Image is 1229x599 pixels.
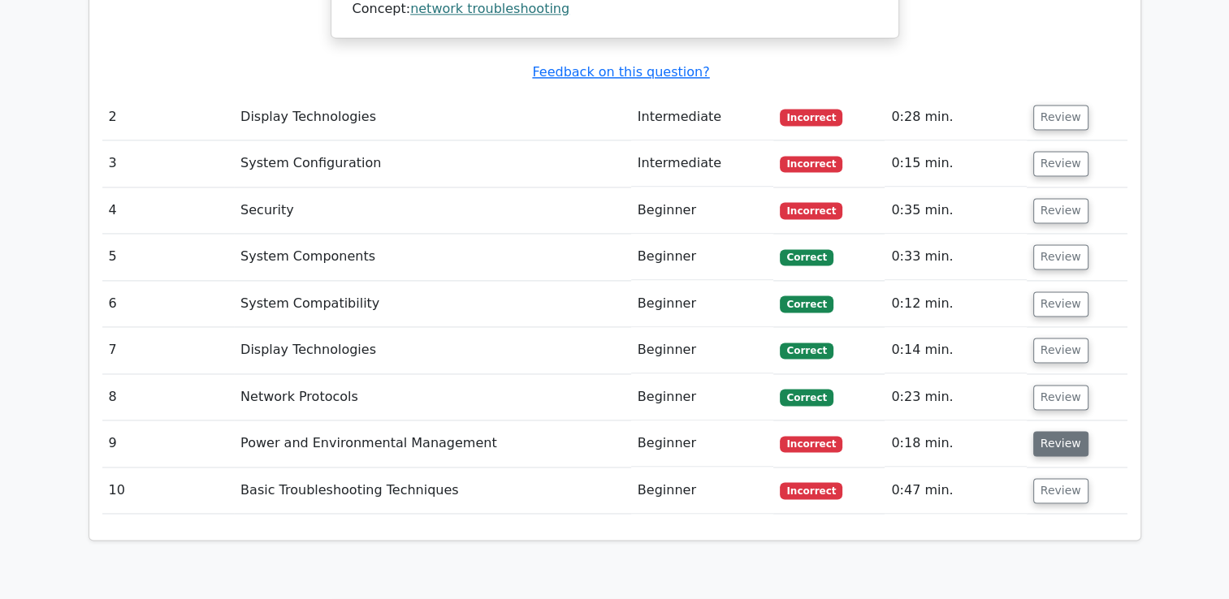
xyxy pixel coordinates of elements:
[102,187,235,234] td: 4
[780,343,833,359] span: Correct
[353,1,877,18] div: Concept:
[234,94,631,140] td: Display Technologies
[410,1,569,16] a: network troubleshooting
[234,420,631,467] td: Power and Environmental Management
[1033,198,1088,223] button: Review
[631,281,774,327] td: Beginner
[1033,338,1088,363] button: Review
[102,281,235,327] td: 6
[631,420,774,467] td: Beginner
[102,420,235,467] td: 9
[1033,291,1088,317] button: Review
[1033,151,1088,176] button: Review
[631,374,774,420] td: Beginner
[1033,244,1088,269] button: Review
[885,374,1026,420] td: 0:23 min.
[1033,478,1088,503] button: Review
[780,389,833,405] span: Correct
[631,140,774,187] td: Intermediate
[1033,385,1088,410] button: Review
[780,482,842,498] span: Incorrect
[102,234,235,280] td: 5
[234,281,631,327] td: System Compatibility
[102,374,235,420] td: 8
[234,140,631,187] td: System Configuration
[780,249,833,265] span: Correct
[631,94,774,140] td: Intermediate
[885,281,1026,327] td: 0:12 min.
[234,374,631,420] td: Network Protocols
[1033,105,1088,130] button: Review
[234,234,631,280] td: System Components
[885,234,1026,280] td: 0:33 min.
[631,234,774,280] td: Beginner
[885,140,1026,187] td: 0:15 min.
[234,468,631,514] td: Basic Troubleshooting Techniques
[780,156,842,172] span: Incorrect
[234,327,631,373] td: Display Technologies
[885,187,1026,234] td: 0:35 min.
[885,420,1026,467] td: 0:18 min.
[234,187,631,234] td: Security
[780,202,842,218] span: Incorrect
[780,295,833,312] span: Correct
[885,327,1026,373] td: 0:14 min.
[1033,431,1088,456] button: Review
[780,436,842,452] span: Incorrect
[780,109,842,125] span: Incorrect
[885,94,1026,140] td: 0:28 min.
[102,468,235,514] td: 10
[102,327,235,373] td: 7
[631,187,774,234] td: Beginner
[102,94,235,140] td: 2
[532,64,709,80] a: Feedback on this question?
[885,468,1026,514] td: 0:47 min.
[102,140,235,187] td: 3
[631,468,774,514] td: Beginner
[631,327,774,373] td: Beginner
